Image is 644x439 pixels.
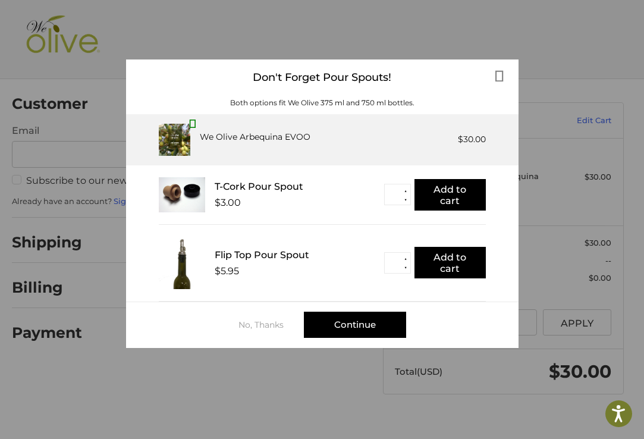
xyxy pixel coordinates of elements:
[215,249,384,261] div: Flip Top Pour Spout
[159,177,205,212] img: T_Cork__22625.1711686153.233.225.jpg
[126,59,519,96] div: Don't Forget Pour Spouts!
[401,264,410,272] button: ▼
[238,320,304,330] div: No, Thanks
[200,131,310,143] div: We Olive Arbequina EVOO
[304,312,406,338] div: Continue
[215,265,239,277] div: $5.95
[17,18,134,27] p: We're away right now. Please check back later!
[414,247,486,278] button: Add to cart
[414,179,486,211] button: Add to cart
[215,197,241,208] div: $3.00
[458,133,486,146] div: $30.00
[546,407,644,439] iframe: Google Customer Reviews
[401,255,410,264] button: ▲
[137,15,151,30] button: Open LiveChat chat widget
[126,98,519,108] div: Both options fit We Olive 375 ml and 750 ml bottles.
[215,181,384,192] div: T-Cork Pour Spout
[159,237,205,289] img: FTPS_bottle__43406.1705089544.233.225.jpg
[401,195,410,204] button: ▼
[401,186,410,195] button: ▲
